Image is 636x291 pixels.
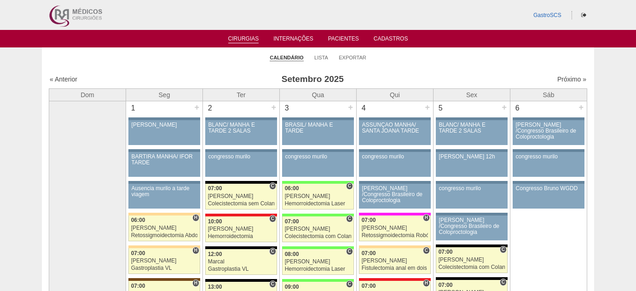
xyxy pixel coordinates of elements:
a: C 07:00 [PERSON_NAME] Colecistectomia com Colangiografia VL [282,216,354,242]
span: 06:00 [131,217,145,223]
span: Consultório [269,215,276,222]
a: C 07:00 [PERSON_NAME] Fistulectomia anal em dois tempos [359,248,431,274]
span: 09:00 [285,284,299,290]
div: Hemorroidectomia Laser [285,201,352,207]
div: + [577,101,585,113]
div: + [423,101,431,113]
a: [PERSON_NAME] /Congresso Brasileiro de Coloproctologia [513,120,584,145]
div: Key: Blanc [205,279,277,282]
div: Key: Aviso [513,117,584,120]
div: Retossigmoidectomia Abdominal VL [131,233,198,239]
div: Key: Blanc [436,277,508,280]
a: Congresso Bruno WGDD [513,184,584,209]
div: Gastroplastia VL [131,265,198,271]
a: Calendário [270,54,303,61]
div: Retossigmoidectomia Robótica [362,233,428,239]
div: 2 [203,101,217,115]
div: BARTIRA MANHÃ/ IFOR TARDE [132,154,197,166]
div: Key: Brasil [282,214,354,216]
div: Hemorroidectomia Laser [285,266,352,272]
span: 07:00 [439,282,453,288]
span: 07:00 [131,283,145,289]
div: congresso murilo [208,154,274,160]
h3: Setembro 2025 [179,73,447,86]
a: H 07:00 [PERSON_NAME] Gastroplastia VL [128,248,200,274]
div: [PERSON_NAME] [208,193,275,199]
div: [PERSON_NAME] [132,122,197,128]
span: Consultório [346,215,353,222]
a: congresso murilo [513,152,584,177]
span: 07:00 [285,218,299,225]
div: Key: Brasil [282,246,354,249]
div: congresso murilo [362,154,428,160]
div: 1 [126,101,140,115]
a: congresso murilo [359,152,431,177]
a: BARTIRA MANHÃ/ IFOR TARDE [128,152,200,177]
span: Hospital [192,279,199,287]
span: Consultório [346,280,353,288]
div: Key: Blanc [436,244,508,247]
div: [PERSON_NAME] [208,226,275,232]
a: Próximo » [557,76,586,83]
div: Hemorroidectomia [208,233,275,239]
div: Key: Aviso [282,149,354,152]
div: + [500,101,508,113]
a: H 07:00 [PERSON_NAME] Retossigmoidectomia Robótica [359,215,431,241]
th: Sex [434,88,510,101]
div: Congresso Bruno WGDD [516,186,582,192]
a: C 10:00 [PERSON_NAME] Hemorroidectomia [205,216,277,242]
div: Colecistectomia sem Colangiografia VL [208,201,275,207]
a: [PERSON_NAME] [128,120,200,145]
a: C 12:00 Marcal Gastroplastia VL [205,249,277,275]
div: [PERSON_NAME] [131,258,198,264]
div: Key: Aviso [436,213,508,215]
a: Cadastros [374,35,408,45]
div: [PERSON_NAME] [285,226,352,232]
div: Key: Aviso [359,149,431,152]
a: C 07:00 [PERSON_NAME] Colecistectomia sem Colangiografia VL [205,184,277,210]
span: Hospital [192,214,199,221]
div: 3 [280,101,294,115]
div: [PERSON_NAME] /Congresso Brasileiro de Coloproctologia [362,186,428,204]
div: [PERSON_NAME] /Congresso Brasileiro de Coloproctologia [516,122,582,140]
th: Dom [49,88,126,101]
div: [PERSON_NAME] [439,257,505,263]
div: BLANC/ MANHÃ E TARDE 2 SALAS [439,122,505,134]
a: [PERSON_NAME] /Congresso Brasileiro de Coloproctologia [359,184,431,209]
a: Internações [273,35,313,45]
div: [PERSON_NAME] [285,193,352,199]
div: [PERSON_NAME] [362,258,428,264]
a: [PERSON_NAME] /Congresso Brasileiro de Coloproctologia [436,215,508,240]
div: + [270,101,278,113]
a: C 06:00 [PERSON_NAME] Hemorroidectomia Laser [282,184,354,210]
span: Consultório [500,246,507,253]
th: Qui [357,88,434,101]
a: « Anterior [50,76,77,83]
a: C 07:00 [PERSON_NAME] Colecistectomia com Colangiografia VL [436,247,508,273]
div: congresso murilo [516,154,582,160]
div: BLANC/ MANHÃ E TARDE 2 SALAS [208,122,274,134]
div: Colecistectomia com Colangiografia VL [439,264,505,270]
div: + [193,101,201,113]
a: [PERSON_NAME] 12h [436,152,508,177]
a: Cirurgias [228,35,259,43]
div: ASSUNÇÃO MANHÃ/ SANTA JOANA TARDE [362,122,428,134]
span: 13:00 [208,284,222,290]
span: 07:00 [131,250,145,256]
th: Ter [203,88,280,101]
a: BLANC/ MANHÃ E TARDE 2 SALAS [205,120,277,145]
div: Ausencia murilo a tarde viagem [132,186,197,198]
span: Hospital [423,214,430,221]
div: Key: Bartira [128,245,200,248]
a: Pacientes [328,35,359,45]
div: Key: Aviso [128,117,200,120]
a: ASSUNÇÃO MANHÃ/ SANTA JOANA TARDE [359,120,431,145]
div: Key: Aviso [359,181,431,184]
div: 4 [357,101,371,115]
div: Key: Aviso [128,149,200,152]
div: Colecistectomia com Colangiografia VL [285,233,352,239]
span: Hospital [423,279,430,287]
div: + [347,101,354,113]
th: Sáb [510,88,587,101]
span: Consultório [346,248,353,255]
